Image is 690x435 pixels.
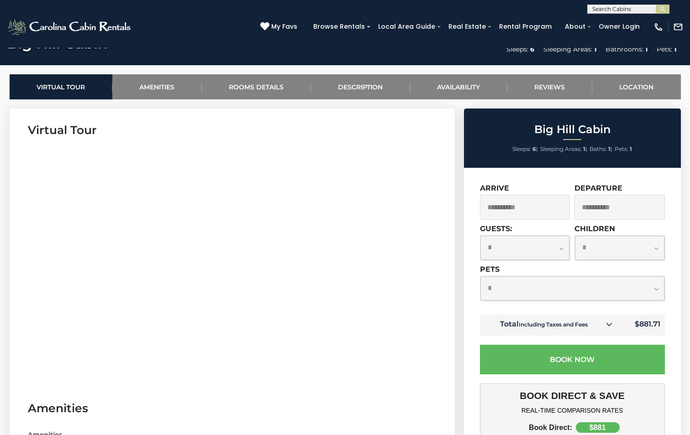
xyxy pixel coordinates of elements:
strong: 6 [532,145,536,152]
a: Reviews [507,74,592,99]
a: Owner Login [594,20,644,34]
img: White-1-2.png [7,18,133,36]
td: $881.71 [620,315,664,336]
td: Total [480,315,620,336]
span: Baths: [590,145,607,152]
div: Book Direct: [487,424,573,432]
img: phone-regular-white.png [653,22,664,32]
a: Availability [410,74,507,99]
a: Location [592,74,681,99]
label: Guests: [480,224,512,233]
a: About [560,20,590,34]
h3: Virtual Tour [28,122,437,138]
li: | [540,143,587,155]
label: Children [574,224,615,233]
a: My Favs [260,22,300,32]
h4: REAL-TIME COMPARISON RATES [487,407,658,414]
strong: 1 [608,145,611,152]
li: | [512,143,538,155]
label: Pets [480,265,500,274]
a: Browse Rentals [309,20,369,34]
a: Rooms Details [202,74,311,99]
span: My Favs [271,22,297,31]
span: Pets: [615,145,628,152]
img: mail-regular-white.png [673,22,683,32]
iframe: YouTube video player [28,147,422,366]
small: Including Taxes and Fees [519,321,588,328]
strong: 1 [630,145,632,152]
h2: Big Hill Cabin [466,124,679,135]
h3: Amenities [28,400,437,416]
a: Local Area Guide [374,20,440,34]
a: Virtual Tour [10,74,112,99]
span: Sleeping Areas: [540,145,582,152]
span: Sleeps: [512,145,531,152]
a: Amenities [112,74,202,99]
a: Rental Program [495,20,556,34]
div: $881 [576,422,620,433]
a: Description [311,74,410,99]
label: Departure [574,184,622,192]
strong: 1 [583,145,585,152]
h3: BOOK DIRECT & SAVE [487,390,658,401]
label: Arrive [480,184,509,192]
a: Real Estate [444,20,490,34]
button: Book Now [480,345,665,374]
li: | [590,143,612,155]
